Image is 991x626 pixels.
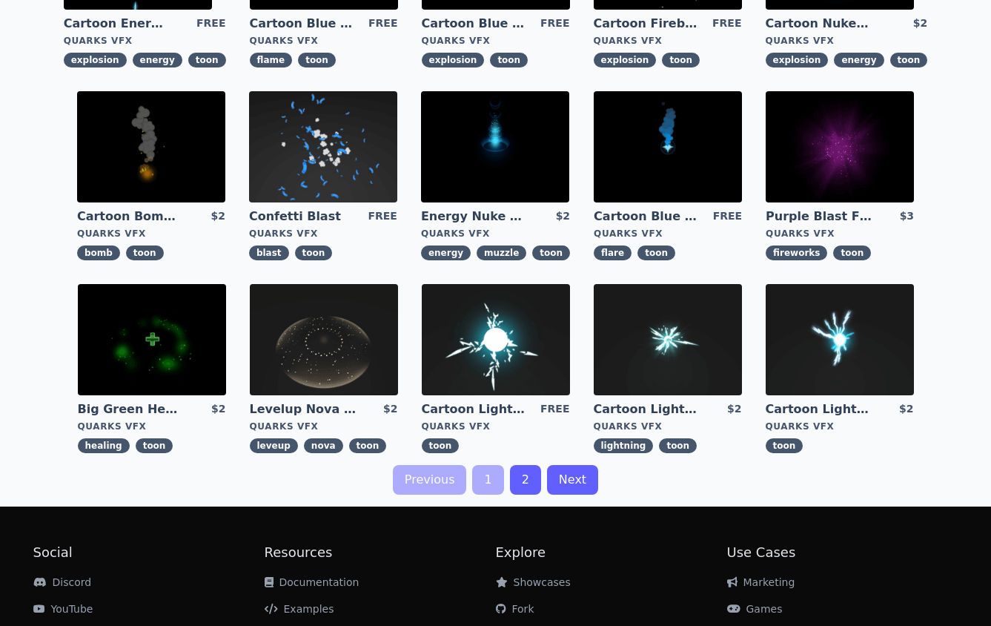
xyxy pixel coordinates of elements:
[250,421,398,432] div: Quarks VFX
[556,208,570,225] div: $2
[727,603,783,615] a: Games
[766,421,914,432] div: Quarks VFX
[833,246,871,260] span: toon
[265,576,359,588] a: Documentation
[78,284,226,395] img: imgAlt
[766,35,928,47] div: Quarks VFX
[594,91,742,202] img: imgAlt
[490,53,528,67] span: toon
[594,284,742,395] img: imgAlt
[78,401,185,418] a: Big Green Healing Effect
[540,16,569,32] div: FREE
[33,603,93,615] a: YouTube
[472,465,503,495] a: 1
[250,401,357,418] a: Levelup Nova Effect
[298,53,336,67] span: toon
[249,91,397,202] img: imgAlt
[900,208,914,225] div: $3
[250,284,398,395] img: imgAlt
[33,542,265,563] h2: Social
[594,228,742,240] div: Quarks VFX
[368,16,397,32] div: FREE
[496,576,571,588] a: Showcases
[77,228,225,240] div: Quarks VFX
[594,53,657,67] span: explosion
[422,284,570,395] img: imgAlt
[64,16,170,32] a: Cartoon Energy Explosion
[422,35,570,47] div: Quarks VFX
[766,91,914,202] img: imgAlt
[265,603,334,615] a: Examples
[594,421,742,432] div: Quarks VFX
[727,576,795,588] a: Marketing
[637,246,675,260] span: toon
[421,246,471,260] span: energy
[834,53,884,67] span: energy
[540,401,569,418] div: FREE
[249,208,356,225] a: Confetti Blast
[265,542,496,563] h2: Resources
[421,208,528,225] a: Energy Nuke Muzzle Flash
[211,401,225,418] div: $2
[713,208,742,225] div: FREE
[250,35,398,47] div: Quarks VFX
[766,53,829,67] span: explosion
[510,465,541,495] a: 2
[78,438,130,453] span: healing
[594,208,700,225] a: Cartoon Blue Flare
[422,401,528,418] a: Cartoon Lightning Ball
[662,53,700,67] span: toon
[712,16,741,32] div: FREE
[766,438,803,453] span: toon
[78,421,226,432] div: Quarks VFX
[727,542,958,563] h2: Use Cases
[33,576,92,588] a: Discord
[422,421,570,432] div: Quarks VFX
[250,438,298,453] span: leveup
[766,16,872,32] a: Cartoon Nuke Energy Explosion
[477,246,526,260] span: muzzle
[249,246,289,260] span: blast
[249,228,397,240] div: Quarks VFX
[133,53,182,67] span: energy
[64,35,226,47] div: Quarks VFX
[594,438,654,453] span: lightning
[304,438,343,453] span: nova
[77,246,120,260] span: bomb
[422,438,460,453] span: toon
[532,246,570,260] span: toon
[890,53,928,67] span: toon
[766,228,914,240] div: Quarks VFX
[766,401,872,418] a: Cartoon Lightning Ball with Bloom
[422,53,485,67] span: explosion
[659,438,697,453] span: toon
[421,228,570,240] div: Quarks VFX
[77,208,184,225] a: Cartoon Bomb Fuse
[421,91,569,202] img: imgAlt
[594,35,742,47] div: Quarks VFX
[766,284,914,395] img: imgAlt
[422,16,528,32] a: Cartoon Blue Gas Explosion
[368,208,397,225] div: FREE
[188,53,226,67] span: toon
[727,401,741,418] div: $2
[196,16,225,32] div: FREE
[250,53,293,67] span: flame
[295,246,333,260] span: toon
[766,208,872,225] a: Purple Blast Fireworks
[594,246,632,260] span: flare
[594,16,700,32] a: Cartoon Fireball Explosion
[383,401,397,418] div: $2
[393,465,467,495] a: Previous
[77,91,225,202] img: imgAlt
[913,16,927,32] div: $2
[126,246,164,260] span: toon
[899,401,913,418] div: $2
[250,16,357,32] a: Cartoon Blue Flamethrower
[496,603,534,615] a: Fork
[496,542,727,563] h2: Explore
[64,53,127,67] span: explosion
[136,438,173,453] span: toon
[211,208,225,225] div: $2
[594,401,700,418] a: Cartoon Lightning Ball Explosion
